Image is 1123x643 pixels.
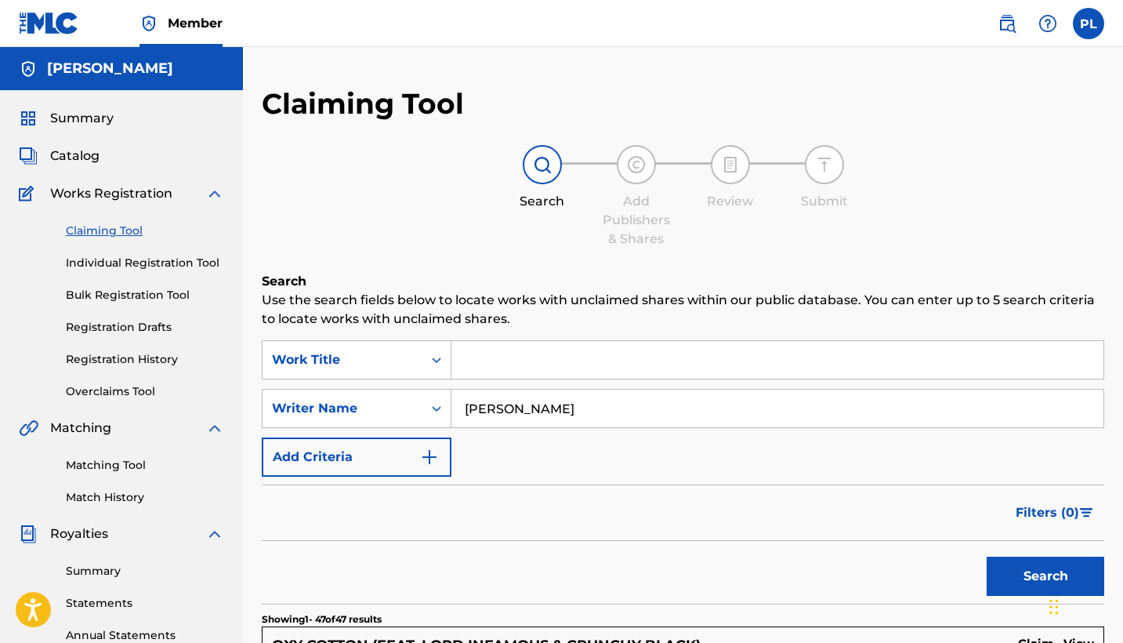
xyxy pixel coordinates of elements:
p: Use the search fields below to locate works with unclaimed shares within our public database. You... [262,291,1104,329]
div: Add Publishers & Shares [597,192,676,249]
button: Search [987,557,1104,596]
iframe: Resource Center [1079,411,1123,540]
img: Catalog [19,147,38,165]
div: Review [691,192,770,211]
span: Filters ( 0 ) [1016,503,1079,522]
a: Individual Registration Tool [66,255,224,271]
img: Matching [19,419,38,438]
a: Overclaims Tool [66,383,224,400]
img: step indicator icon for Review [721,155,740,174]
img: expand [205,184,224,203]
img: Summary [19,109,38,128]
img: Royalties [19,525,38,543]
img: Works Registration [19,184,39,203]
img: step indicator icon for Submit [815,155,834,174]
button: Add Criteria [262,438,451,477]
a: Statements [66,595,224,612]
img: step indicator icon for Add Publishers & Shares [627,155,646,174]
img: Top Rightsholder [139,14,158,33]
div: Work Title [272,351,413,369]
span: Catalog [50,147,100,165]
div: Writer Name [272,399,413,418]
a: Matching Tool [66,457,224,474]
img: help [1038,14,1057,33]
div: Submit [785,192,864,211]
span: Member [168,14,223,32]
img: Accounts [19,60,38,78]
p: Showing 1 - 47 of 47 results [262,612,382,627]
div: Help [1032,8,1063,39]
img: search [998,14,1016,33]
span: Royalties [50,525,108,543]
span: Matching [50,419,111,438]
h6: Search [262,272,1104,291]
button: Filters (0) [1006,493,1104,532]
a: Registration History [66,351,224,368]
div: Drag [1049,583,1059,630]
div: User Menu [1073,8,1104,39]
iframe: Chat Widget [1045,568,1123,643]
img: 9d2ae6d4665cec9f34b9.svg [420,448,439,467]
a: Match History [66,489,224,506]
h2: Claiming Tool [262,86,464,122]
img: expand [205,419,224,438]
img: step indicator icon for Search [533,155,552,174]
a: Public Search [991,8,1023,39]
span: Works Registration [50,184,172,203]
a: SummarySummary [19,109,114,128]
form: Search Form [262,340,1104,604]
img: expand [205,525,224,543]
a: Registration Drafts [66,319,224,336]
a: CatalogCatalog [19,147,100,165]
a: Claiming Tool [66,223,224,239]
h5: Patrick Lanshaw [47,60,173,78]
img: MLC Logo [19,12,79,35]
span: Summary [50,109,114,128]
a: Bulk Registration Tool [66,287,224,303]
div: Search [503,192,581,211]
a: Summary [66,563,224,579]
